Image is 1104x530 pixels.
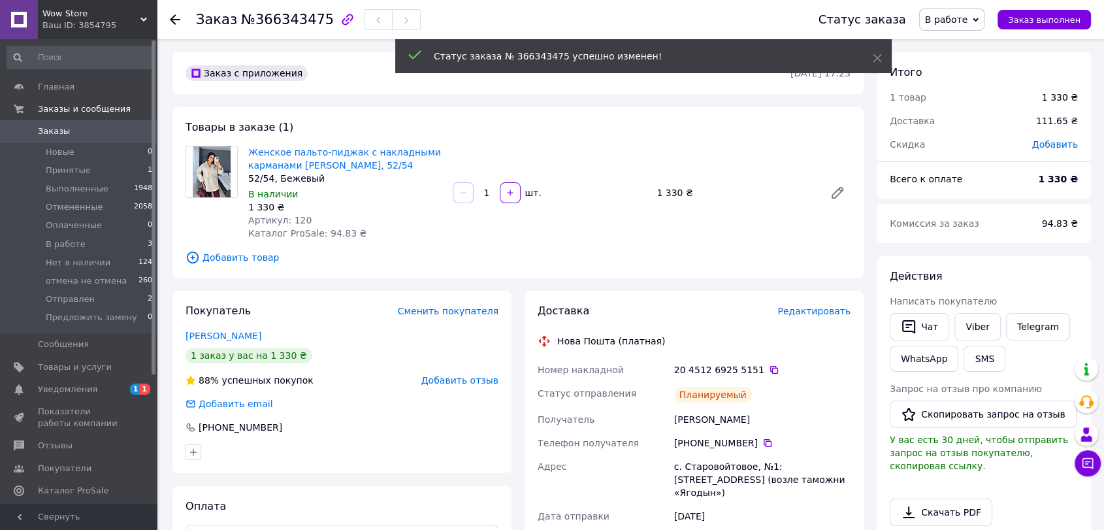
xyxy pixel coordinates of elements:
[824,180,851,206] a: Редактировать
[46,257,110,269] span: Нет в наличии
[38,384,97,395] span: Уведомления
[819,13,906,26] div: Статус заказа
[674,437,851,450] div: [PHONE_NUMBER]
[398,306,498,316] span: Сменить покупателя
[672,455,853,505] div: с. Старовойтовое, №1: [STREET_ADDRESS] (возле таможни «Ягодын»)
[38,81,74,93] span: Главная
[674,363,851,376] div: 20 4512 6925 5151
[134,201,152,213] span: 2058
[134,183,152,195] span: 1948
[1042,218,1078,229] span: 94.83 ₴
[538,414,594,425] span: Получатель
[148,293,152,305] span: 2
[925,14,968,25] span: В работе
[140,384,150,395] span: 1
[1032,139,1078,150] span: Добавить
[148,165,152,176] span: 1
[42,8,140,20] span: Wow Store
[651,184,819,202] div: 1 330 ₴
[193,146,231,197] img: Женское пальто-пиджак с накладными карманами кашемир Бежевый, 52/54
[46,239,86,250] span: В работе
[538,511,609,522] span: Дата отправки
[890,66,922,78] span: Итого
[248,228,366,239] span: Каталог ProSale: 94.83 ₴
[186,65,308,81] div: Заказ с приложения
[1028,107,1086,135] div: 111.65 ₴
[196,12,237,27] span: Заказ
[248,189,298,199] span: В наличии
[199,375,219,386] span: 88%
[538,305,589,317] span: Доставка
[890,139,925,150] span: Скидка
[186,331,261,341] a: [PERSON_NAME]
[184,397,274,410] div: Добавить email
[890,116,935,126] span: Доставка
[1008,15,1080,25] span: Заказ выполнен
[672,505,853,528] div: [DATE]
[538,438,639,448] span: Телефон получателя
[890,313,949,340] button: Чат
[38,463,91,474] span: Покупатели
[248,172,442,185] div: 52/54, Бежевый
[890,218,979,229] span: Комиссия за заказ
[890,92,926,103] span: 1 товар
[421,375,498,386] span: Добавить отзыв
[46,146,74,158] span: Новые
[38,339,89,350] span: Сообщения
[148,146,152,158] span: 0
[46,220,102,231] span: Оплаченные
[46,275,127,287] span: отмена не отмена
[964,346,1005,372] button: SMS
[38,406,121,429] span: Показатели работы компании
[1006,313,1070,340] a: Telegram
[1042,91,1078,104] div: 1 330 ₴
[434,50,840,63] div: Статус заказа № 366343475 успешно изменен!
[1075,450,1101,476] button: Чат с покупателем
[170,13,180,26] div: Вернуться назад
[186,500,226,512] span: Оплата
[777,306,851,316] span: Редактировать
[554,335,668,348] div: Нова Пошта (платная)
[138,257,152,269] span: 124
[890,384,1042,394] span: Запрос на отзыв про компанию
[538,461,566,472] span: Адрес
[130,384,140,395] span: 1
[890,174,962,184] span: Всего к оплате
[890,435,1068,471] span: У вас есть 30 дней, чтобы отправить запрос на отзыв покупателю, скопировав ссылку.
[46,293,95,305] span: Отправлен
[46,165,91,176] span: Принятые
[241,12,334,27] span: №366343475
[148,239,152,250] span: 3
[197,397,274,410] div: Добавить email
[186,250,851,265] span: Добавить товар
[890,270,942,282] span: Действия
[186,121,293,133] span: Товары в заказе (1)
[7,46,154,69] input: Поиск
[148,312,152,323] span: 0
[248,147,441,171] a: Женское пальто-пиджак с накладными карманами [PERSON_NAME], 52/54
[46,201,103,213] span: Отмененные
[998,10,1091,29] button: Заказ выполнен
[38,125,70,137] span: Заказы
[522,186,543,199] div: шт.
[890,401,1077,428] button: Скопировать запрос на отзыв
[148,220,152,231] span: 0
[42,20,157,31] div: Ваш ID: 3854795
[186,305,251,317] span: Покупатель
[46,183,108,195] span: Выполненные
[954,313,1000,340] a: Viber
[197,421,284,434] div: [PHONE_NUMBER]
[38,361,112,373] span: Товары и услуги
[38,103,131,115] span: Заказы и сообщения
[1038,174,1078,184] b: 1 330 ₴
[248,215,312,225] span: Артикул: 120
[890,346,958,372] a: WhatsApp
[186,374,314,387] div: успешных покупок
[248,201,442,214] div: 1 330 ₴
[672,408,853,431] div: [PERSON_NAME]
[38,440,73,452] span: Отзывы
[674,387,752,403] div: Планируемый
[138,275,152,287] span: 260
[890,499,992,526] a: Скачать PDF
[538,388,636,399] span: Статус отправления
